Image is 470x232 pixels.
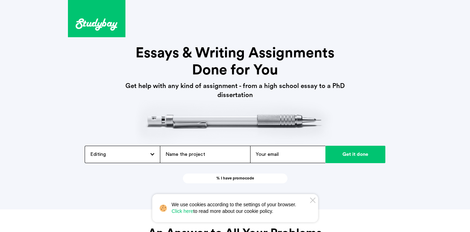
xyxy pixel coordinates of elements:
h3: Get help with any kind of assignment - from a high school essay to a PhD dissertation [110,82,361,100]
img: header-pict.png [135,100,336,145]
h1: Essays & Writing Assignments Done for You [117,45,353,79]
input: Get it done [325,146,386,163]
input: Your email [250,146,325,163]
a: % I have promocode [183,174,287,183]
span: We use cookies according to the settings of your browser. to read more about our cookie policy. [172,201,301,215]
input: Name the project [160,146,250,163]
img: logo.svg [76,18,117,31]
a: Click here [172,208,193,215]
span: Editing [90,151,106,158]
